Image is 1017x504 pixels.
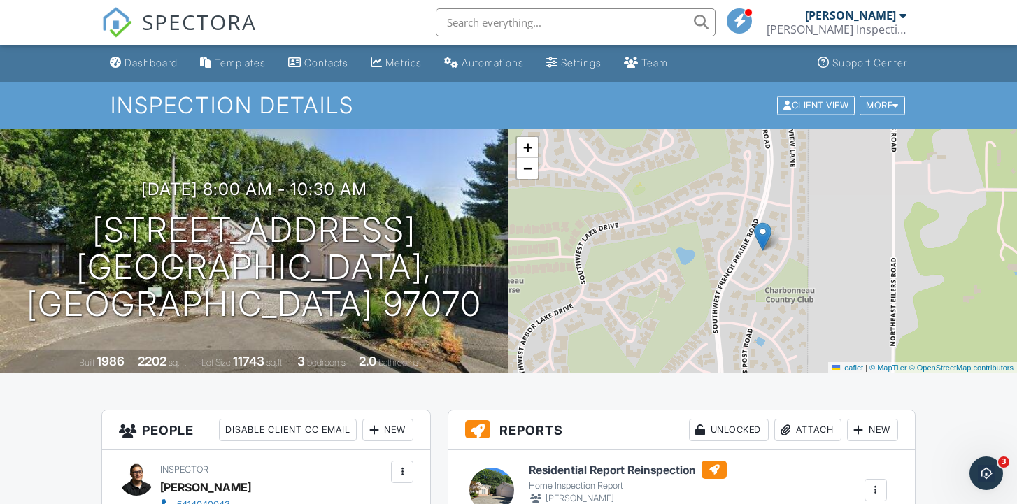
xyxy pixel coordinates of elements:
[805,8,896,22] div: [PERSON_NAME]
[97,354,125,368] div: 1986
[776,99,858,110] a: Client View
[541,50,607,76] a: Settings
[125,57,178,69] div: Dashboard
[304,57,348,69] div: Contacts
[201,357,231,368] span: Lot Size
[436,8,716,36] input: Search everything...
[194,50,271,76] a: Templates
[365,50,427,76] a: Metrics
[462,57,524,69] div: Automations
[266,357,284,368] span: sq.ft.
[439,50,529,76] a: Automations (Basic)
[529,480,727,491] div: Home Inspection Report
[378,357,418,368] span: bathrooms
[754,222,771,251] img: Marker
[618,50,674,76] a: Team
[385,57,422,69] div: Metrics
[22,212,486,322] h1: [STREET_ADDRESS] [GEOGRAPHIC_DATA], [GEOGRAPHIC_DATA] 97070
[865,363,867,372] span: |
[909,363,1014,372] a: © OpenStreetMap contributors
[362,419,413,441] div: New
[523,138,532,156] span: +
[689,419,769,441] div: Unlocked
[104,50,183,76] a: Dashboard
[860,96,905,115] div: More
[517,158,538,179] a: Zoom out
[774,419,841,441] div: Attach
[847,419,898,441] div: New
[969,456,1003,490] iframe: Intercom live chat
[160,477,251,498] div: [PERSON_NAME]
[767,22,906,36] div: Crawford Inspection Services
[160,464,208,475] span: Inspector
[561,57,602,69] div: Settings
[517,137,538,158] a: Zoom in
[307,357,346,368] span: bedrooms
[523,159,532,177] span: −
[832,363,863,372] a: Leaflet
[832,57,907,69] div: Support Center
[101,7,132,38] img: The Best Home Inspection Software - Spectora
[448,410,915,450] h3: Reports
[79,357,94,368] span: Built
[102,410,430,450] h3: People
[812,50,913,76] a: Support Center
[359,354,376,368] div: 2.0
[998,456,1009,468] span: 3
[233,354,264,368] div: 11743
[169,357,188,368] span: sq. ft.
[142,7,257,36] span: SPECTORA
[297,354,305,368] div: 3
[869,363,907,372] a: © MapTiler
[641,57,668,69] div: Team
[111,93,906,117] h1: Inspection Details
[777,96,855,115] div: Client View
[138,354,166,368] div: 2202
[219,419,357,441] div: Disable Client CC Email
[283,50,354,76] a: Contacts
[141,180,367,199] h3: [DATE] 8:00 am - 10:30 am
[529,461,727,479] h6: Residential Report Reinspection
[101,19,257,48] a: SPECTORA
[215,57,266,69] div: Templates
